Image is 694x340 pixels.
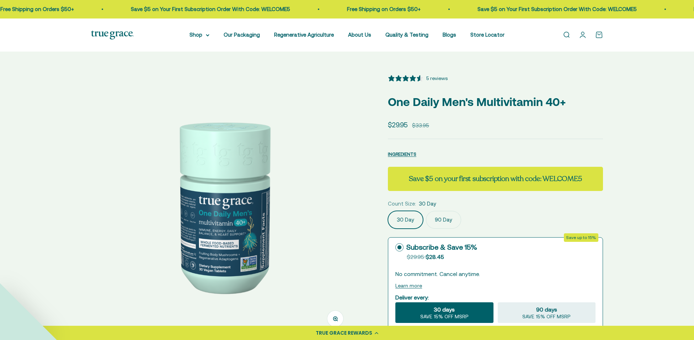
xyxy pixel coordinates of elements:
a: Blogs [443,32,456,38]
a: Quality & Testing [385,32,428,38]
div: TRUE GRACE REWARDS [316,329,372,337]
p: Save $5 on Your First Subscription Order With Code: WELCOME5 [477,5,637,14]
strong: Save $5 on your first subscription with code: WELCOME5 [409,174,582,184]
img: One Daily Men's 40+ Multivitamin [91,74,354,337]
div: 5 reviews [426,74,448,82]
compare-at-price: $33.95 [412,121,429,130]
sale-price: $29.95 [388,119,408,130]
a: About Us [348,32,371,38]
summary: Shop [189,31,209,39]
button: 4.6 stars, 5 ratings [388,74,448,82]
legend: Count Size: [388,200,416,208]
a: Regenerative Agriculture [274,32,334,38]
span: INGREDIENTS [388,152,416,157]
button: INGREDIENTS [388,150,416,158]
a: Our Packaging [224,32,260,38]
a: Store Locator [470,32,505,38]
a: Free Shipping on Orders $50+ [0,6,74,12]
p: Save $5 on Your First Subscription Order With Code: WELCOME5 [131,5,290,14]
span: 30 Day [419,200,436,208]
p: One Daily Men's Multivitamin 40+ [388,93,603,111]
a: Free Shipping on Orders $50+ [347,6,421,12]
